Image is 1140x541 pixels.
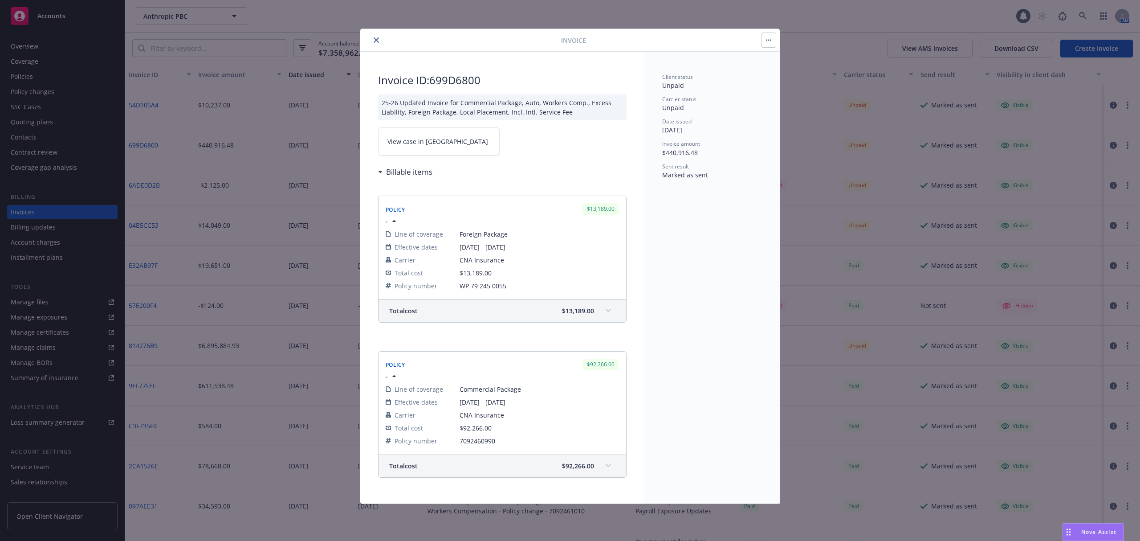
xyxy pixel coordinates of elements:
[395,436,437,446] span: Policy number
[395,255,415,265] span: Carrier
[460,385,619,394] span: Commercial Package
[386,361,405,369] span: Policy
[662,140,700,148] span: Invoice amount
[662,73,693,81] span: Client status
[387,137,488,146] span: View case in [GEOGRAPHIC_DATA]
[395,281,437,291] span: Policy number
[389,306,418,316] span: Total cost
[378,127,500,156] a: View case in [GEOGRAPHIC_DATA]
[460,424,492,432] span: $92,266.00
[662,126,682,134] span: [DATE]
[395,385,443,394] span: Line of coverage
[662,171,708,179] span: Marked as sent
[1081,528,1116,536] span: Nova Assist
[1063,524,1074,541] div: Drag to move
[395,410,415,420] span: Carrier
[386,166,432,178] h3: Billable items
[378,73,627,87] h2: Invoice ID: 699D6800
[662,103,684,112] span: Unpaid
[561,36,586,45] span: Invoice
[460,255,619,265] span: CNA Insurance
[460,410,619,420] span: CNA Insurance
[562,461,594,471] span: $92,266.00
[395,398,438,407] span: Effective dates
[662,163,689,170] span: Sent result
[386,372,388,381] span: -
[662,118,692,125] span: Date issued
[662,95,696,103] span: Carrier status
[582,203,619,214] div: $13,189.00
[379,455,626,477] div: Totalcost$92,266.00
[460,398,619,407] span: [DATE] - [DATE]
[460,230,619,239] span: Foreign Package
[371,35,382,45] button: close
[386,372,399,381] button: -
[389,461,418,471] span: Total cost
[395,423,423,433] span: Total cost
[460,281,619,291] span: WP 79 245 0055
[460,242,619,252] span: [DATE] - [DATE]
[386,217,399,226] button: -
[386,217,388,226] span: -
[460,269,492,277] span: $13,189.00
[1063,523,1124,541] button: Nova Assist
[378,94,627,120] div: 25-26 Updated Invoice for Commercial Package, Auto, Workers Comp., Excess Liability, Foreign Pack...
[378,166,432,178] div: Billable items
[662,148,698,157] span: $440,916.48
[395,268,423,278] span: Total cost
[582,359,619,370] div: $92,266.00
[562,306,594,316] span: $13,189.00
[460,436,619,446] span: 7092460990
[395,230,443,239] span: Line of coverage
[395,242,438,252] span: Effective dates
[662,81,684,90] span: Unpaid
[386,206,405,213] span: Policy
[379,300,626,322] div: Totalcost$13,189.00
